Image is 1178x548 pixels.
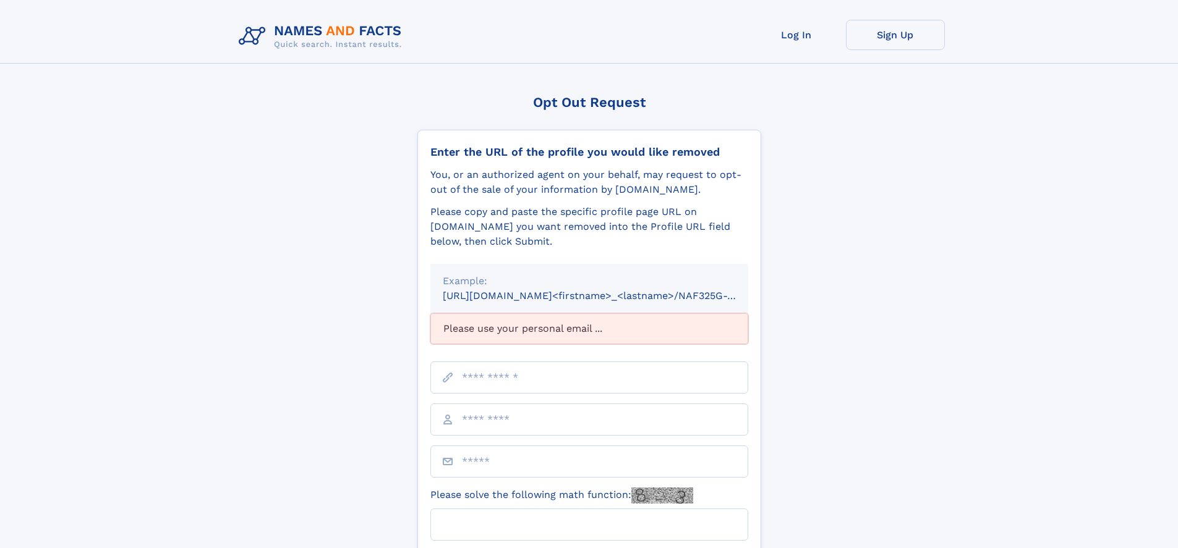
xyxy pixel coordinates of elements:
label: Please solve the following math function: [430,487,693,504]
a: Sign Up [846,20,945,50]
a: Log In [747,20,846,50]
small: [URL][DOMAIN_NAME]<firstname>_<lastname>/NAF325G-xxxxxxxx [443,290,772,301]
div: Opt Out Request [417,95,761,110]
div: You, or an authorized agent on your behalf, may request to opt-out of the sale of your informatio... [430,167,748,197]
div: Please use your personal email ... [430,313,748,344]
div: Example: [443,274,736,289]
div: Please copy and paste the specific profile page URL on [DOMAIN_NAME] you want removed into the Pr... [430,204,748,249]
div: Enter the URL of the profile you would like removed [430,145,748,159]
img: Logo Names and Facts [234,20,412,53]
